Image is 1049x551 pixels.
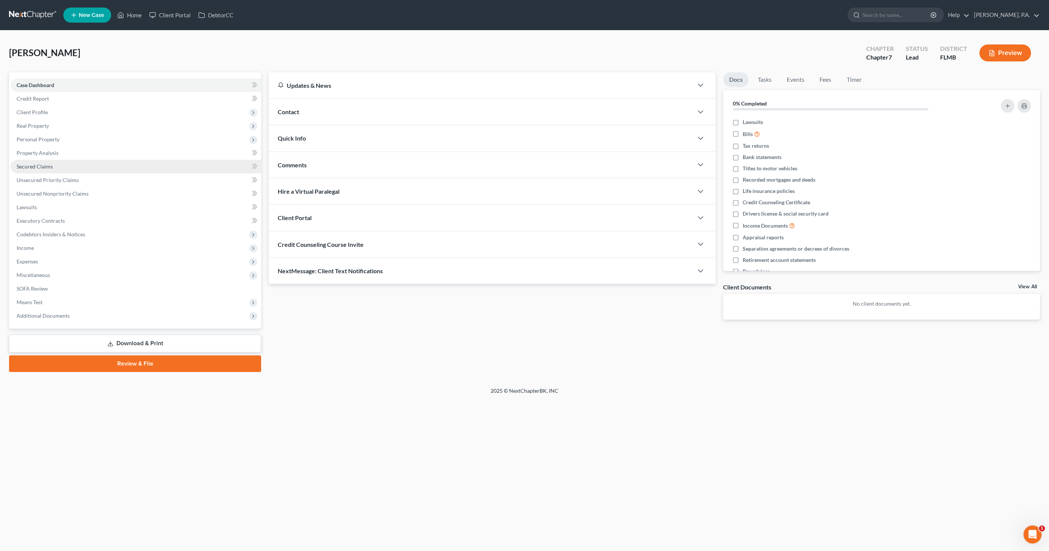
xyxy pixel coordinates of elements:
a: Unsecured Priority Claims [11,173,261,187]
span: Bills [743,130,753,138]
span: New Case [79,12,104,18]
span: Pay advices [743,268,770,275]
span: Secured Claims [17,163,53,170]
span: Hire a Virtual Paralegal [278,188,339,195]
span: Bank statements [743,153,781,161]
span: Credit Counseling Course Invite [278,241,364,248]
a: Docs [723,72,749,87]
a: DebtorCC [194,8,237,22]
a: Unsecured Nonpriority Claims [11,187,261,201]
span: Means Test [17,299,43,305]
span: Case Dashboard [17,82,54,88]
a: Home [113,8,145,22]
button: Preview [979,44,1031,61]
a: Review & File [9,355,261,372]
div: Status [906,44,928,53]
span: Unsecured Nonpriority Claims [17,190,89,197]
div: Client Documents [723,283,771,291]
span: Recorded mortgages and deeds [743,176,815,184]
span: SOFA Review [17,285,48,292]
a: View All [1018,284,1037,289]
span: Real Property [17,122,49,129]
span: Separation agreements or decrees of divorces [743,245,849,253]
a: Help [944,8,969,22]
span: 1 [1039,525,1045,531]
span: Income Documents [743,222,788,230]
span: Lawsuits [17,204,37,210]
span: Miscellaneous [17,272,50,278]
span: Unsecured Priority Claims [17,177,79,183]
span: Credit Report [17,95,49,102]
span: Comments [278,161,307,168]
a: Property Analysis [11,146,261,160]
div: Chapter [866,44,894,53]
span: Drivers license & social security card [743,210,829,217]
a: Events [781,72,810,87]
span: Titles to motor vehicles [743,165,797,172]
span: NextMessage: Client Text Notifications [278,267,383,274]
div: District [940,44,967,53]
span: Credit Counseling Certificate [743,199,810,206]
span: Property Analysis [17,150,58,156]
div: 2025 © NextChapterBK, INC [310,387,739,401]
span: Client Portal [278,214,312,221]
span: 7 [888,54,892,61]
span: Life insurance policies [743,187,795,195]
p: No client documents yet. [729,300,1034,308]
a: Timer [841,72,868,87]
span: Contact [278,108,299,115]
a: SOFA Review [11,282,261,295]
a: Lawsuits [11,201,261,214]
div: FLMB [940,53,967,62]
span: Lawsuits [743,118,763,126]
a: Tasks [752,72,778,87]
span: [PERSON_NAME] [9,47,80,58]
span: Tax returns [743,142,769,150]
div: Chapter [866,53,894,62]
span: Retirement account statements [743,256,816,264]
a: Executory Contracts [11,214,261,228]
a: Client Portal [145,8,194,22]
span: Expenses [17,258,38,265]
a: Credit Report [11,92,261,106]
a: Fees [814,72,838,87]
span: Income [17,245,34,251]
a: Download & Print [9,335,261,352]
span: Codebtors Insiders & Notices [17,231,85,237]
span: Additional Documents [17,312,70,319]
input: Search by name... [862,8,931,22]
span: Client Profile [17,109,48,115]
span: Quick Info [278,135,306,142]
a: Case Dashboard [11,78,261,92]
div: Updates & News [278,81,684,89]
a: Secured Claims [11,160,261,173]
iframe: Intercom live chat [1023,525,1041,543]
div: Lead [906,53,928,62]
a: [PERSON_NAME], P.A. [970,8,1040,22]
span: Personal Property [17,136,60,142]
span: Executory Contracts [17,217,65,224]
strong: 0% Completed [733,100,767,107]
span: Appraisal reports [743,234,784,241]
